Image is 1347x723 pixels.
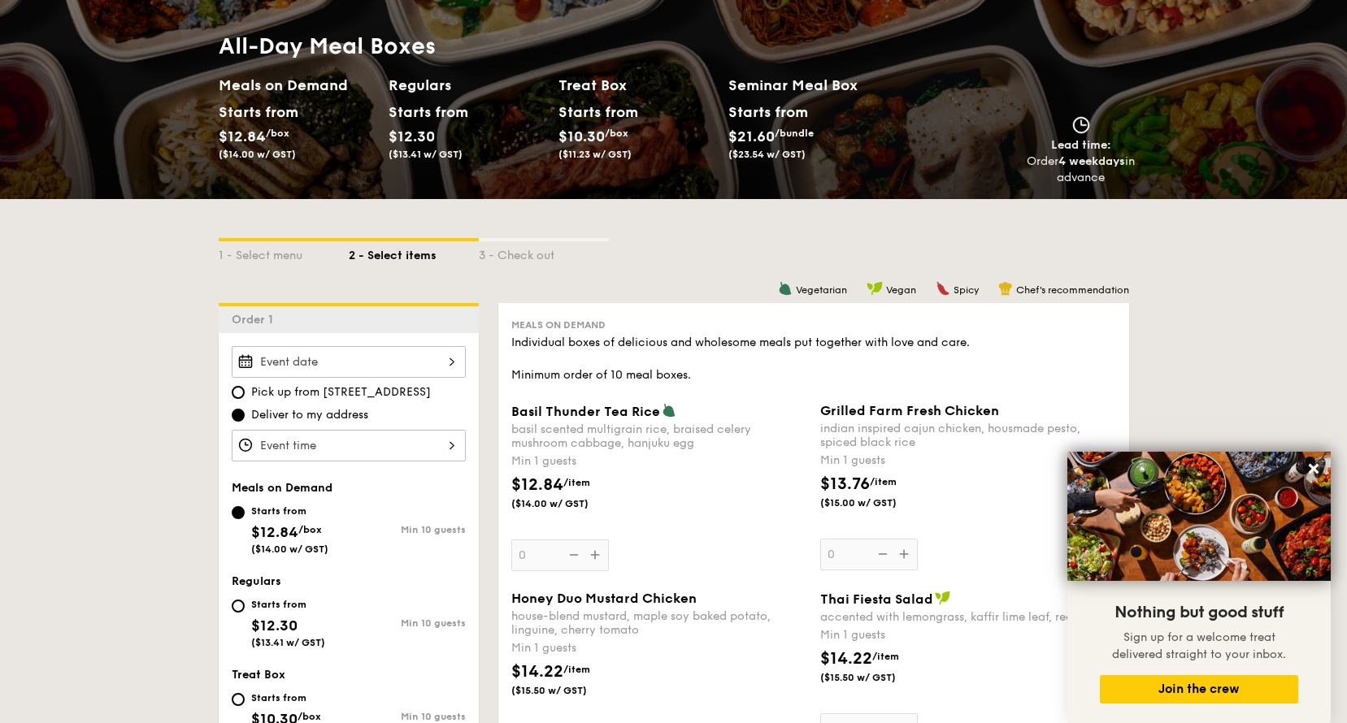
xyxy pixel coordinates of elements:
span: /item [563,477,590,488]
img: icon-vegan.f8ff3823.svg [867,281,883,296]
span: ($14.00 w/ GST) [219,149,296,160]
span: /box [266,128,289,139]
input: Starts from$12.84/box($14.00 w/ GST)Min 10 guests [232,506,245,519]
span: $12.84 [511,475,563,495]
span: $12.30 [389,128,435,145]
span: ($15.00 w/ GST) [820,496,931,509]
span: Meals on Demand [511,319,606,331]
div: 1 - Select menu [219,241,349,264]
span: ($23.54 w/ GST) [728,149,806,160]
div: 2 - Select items [349,241,479,264]
span: /item [563,664,590,675]
span: $21.60 [728,128,775,145]
div: Min 1 guests [820,452,1116,469]
div: Starts from [251,504,328,517]
div: Starts from [251,691,324,704]
span: Order 1 [232,313,280,327]
span: Basil Thunder Tea Rice [511,404,660,419]
input: Deliver to my address [232,409,245,422]
div: indian inspired cajun chicken, housmade pesto, spiced black rice [820,422,1116,449]
div: Starts from [389,100,461,124]
h2: Meals on Demand [219,74,376,97]
span: ($13.41 w/ GST) [389,149,463,160]
span: $12.84 [251,523,298,541]
div: Starts from [728,100,807,124]
h2: Regulars [389,74,545,97]
img: icon-vegan.f8ff3823.svg [935,591,951,605]
div: Min 10 guests [349,711,466,722]
span: /item [870,476,897,487]
div: Min 10 guests [349,524,466,535]
span: ($15.50 w/ GST) [511,684,622,697]
span: Deliver to my address [251,407,368,423]
div: Individual boxes of delicious and wholesome meals put together with love and care. Minimum order ... [511,335,1116,383]
div: Min 1 guests [511,640,807,656]
span: $12.30 [251,617,298,634]
button: Close [1301,456,1327,482]
span: Honey Duo Mustard Chicken [511,591,697,606]
span: $14.22 [820,649,872,669]
strong: 4 weekdays [1058,154,1125,168]
span: Vegan [886,284,916,296]
button: Join the crew [1100,675,1298,704]
span: Regulars [232,574,281,588]
div: Starts from [558,100,631,124]
span: ($14.00 w/ GST) [251,543,328,555]
img: icon-vegetarian.fe4039eb.svg [778,281,793,296]
span: ($15.50 w/ GST) [820,671,931,684]
span: /bundle [775,128,814,139]
span: Treat Box [232,668,285,682]
span: Thai Fiesta Salad [820,591,933,607]
span: Sign up for a welcome treat delivered straight to your inbox. [1112,630,1286,661]
span: Pick up from [STREET_ADDRESS] [251,384,431,400]
img: icon-clock.2db775ea.svg [1069,116,1093,134]
div: Min 1 guests [820,627,1116,643]
span: /box [298,524,322,535]
input: Event date [232,346,466,378]
div: 3 - Check out [479,241,609,264]
span: /box [605,128,628,139]
input: Pick up from [STREET_ADDRESS] [232,386,245,399]
h2: Seminar Meal Box [728,74,898,97]
h2: Treat Box [558,74,715,97]
img: DSC07876-Edit02-Large.jpeg [1067,452,1331,581]
img: icon-vegetarian.fe4039eb.svg [662,403,676,418]
span: $12.84 [219,128,266,145]
div: house-blend mustard, maple soy baked potato, linguine, cherry tomato [511,609,807,637]
span: Grilled Farm Fresh Chicken [820,403,999,418]
span: $10.30 [558,128,605,145]
span: Vegetarian [796,284,847,296]
div: Order in advance [1027,154,1136,186]
h1: All-Day Meal Boxes [219,32,898,61]
input: Event time [232,430,466,461]
div: Min 10 guests [349,617,466,629]
span: Meals on Demand [232,481,332,495]
span: Spicy [954,284,979,296]
span: /box [298,711,321,722]
img: icon-spicy.37a8142b.svg [936,281,950,296]
span: Nothing but good stuff [1115,603,1284,622]
div: accented with lemongrass, kaffir lime leaf, red chilli [820,610,1116,624]
img: icon-chef-hat.a58ddaea.svg [998,281,1013,296]
span: $13.76 [820,474,870,494]
span: ($13.41 w/ GST) [251,637,325,648]
input: Starts from$12.30($13.41 w/ GST)Min 10 guests [232,600,245,613]
span: $14.22 [511,662,563,682]
span: /item [872,651,899,662]
div: Starts from [251,598,325,611]
div: Starts from [219,100,291,124]
span: Chef's recommendation [1016,284,1129,296]
div: basil scented multigrain rice, braised celery mushroom cabbage, hanjuku egg [511,422,807,450]
div: Min 1 guests [511,453,807,470]
input: Starts from$10.30/box($11.23 w/ GST)Min 10 guests [232,693,245,706]
span: ($14.00 w/ GST) [511,497,622,510]
span: Lead time: [1051,138,1111,152]
span: ($11.23 w/ GST) [558,149,632,160]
